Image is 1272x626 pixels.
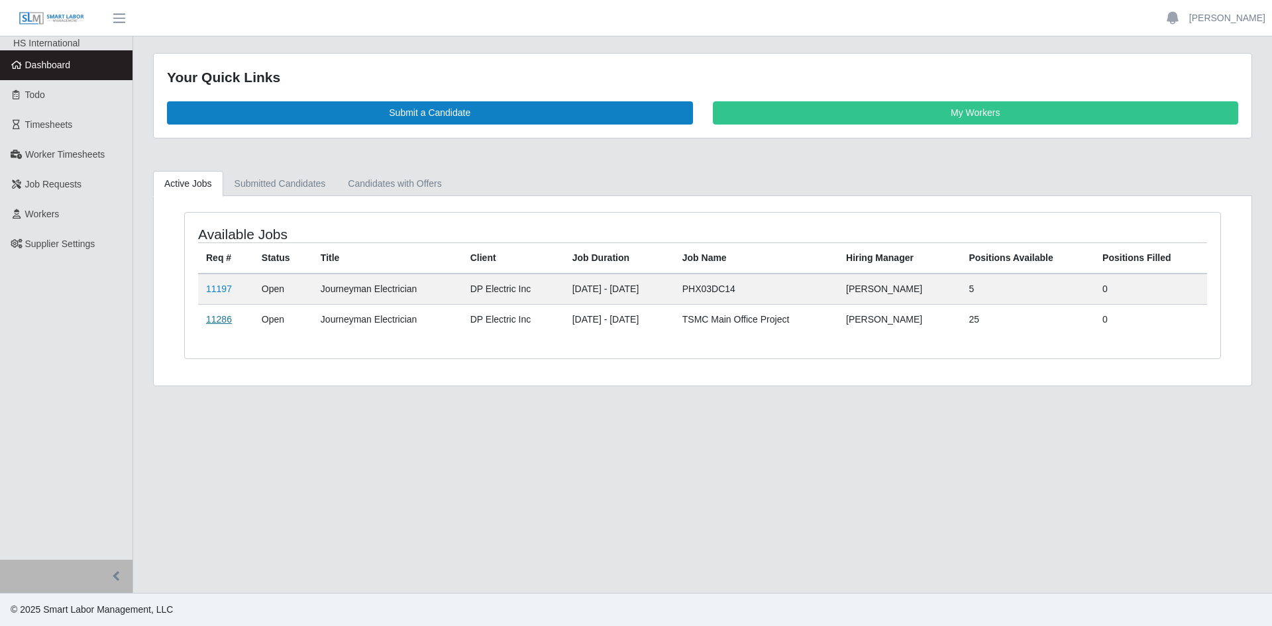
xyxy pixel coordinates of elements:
[1189,11,1265,25] a: [PERSON_NAME]
[961,304,1094,335] td: 25
[25,149,105,160] span: Worker Timesheets
[1094,242,1207,274] th: Positions Filled
[838,304,961,335] td: [PERSON_NAME]
[206,284,232,294] a: 11197
[674,242,838,274] th: Job Name
[961,242,1094,274] th: Positions Available
[206,314,232,325] a: 11286
[25,89,45,100] span: Todo
[564,304,674,335] td: [DATE] - [DATE]
[674,304,838,335] td: TSMC Main Office Project
[223,171,337,197] a: Submitted Candidates
[167,67,1238,88] div: Your Quick Links
[254,304,313,335] td: Open
[25,209,60,219] span: Workers
[25,179,82,189] span: Job Requests
[1094,304,1207,335] td: 0
[674,274,838,305] td: PHX03DC14
[337,171,452,197] a: Candidates with Offers
[198,226,607,242] h4: Available Jobs
[313,274,462,305] td: Journeyman Electrician
[254,274,313,305] td: Open
[25,60,71,70] span: Dashboard
[13,38,79,48] span: HS International
[25,238,95,249] span: Supplier Settings
[198,242,254,274] th: Req #
[254,242,313,274] th: Status
[713,101,1239,125] a: My Workers
[313,242,462,274] th: Title
[838,274,961,305] td: [PERSON_NAME]
[564,242,674,274] th: Job Duration
[1094,274,1207,305] td: 0
[961,274,1094,305] td: 5
[25,119,73,130] span: Timesheets
[11,604,173,615] span: © 2025 Smart Labor Management, LLC
[313,304,462,335] td: Journeyman Electrician
[153,171,223,197] a: Active Jobs
[462,274,564,305] td: DP Electric Inc
[564,274,674,305] td: [DATE] - [DATE]
[167,101,693,125] a: Submit a Candidate
[19,11,85,26] img: SLM Logo
[462,304,564,335] td: DP Electric Inc
[838,242,961,274] th: Hiring Manager
[462,242,564,274] th: Client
